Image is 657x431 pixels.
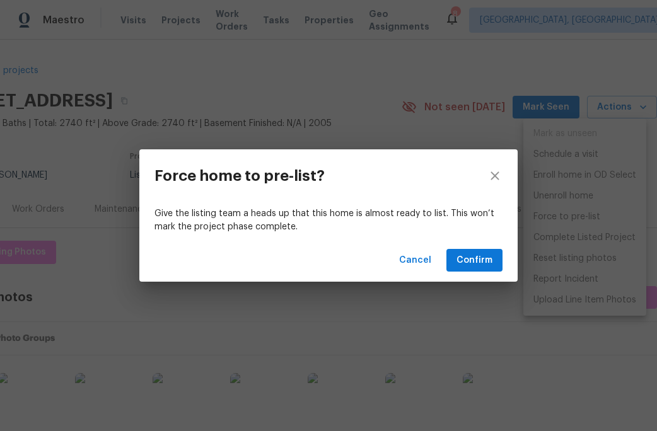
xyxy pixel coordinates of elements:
button: Cancel [394,249,436,272]
span: Cancel [399,253,431,268]
p: Give the listing team a heads up that this home is almost ready to list. This won’t mark the proj... [154,207,503,234]
button: close [472,149,518,202]
h3: Force home to pre-list? [154,167,325,185]
button: Confirm [446,249,503,272]
span: Confirm [456,253,492,268]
